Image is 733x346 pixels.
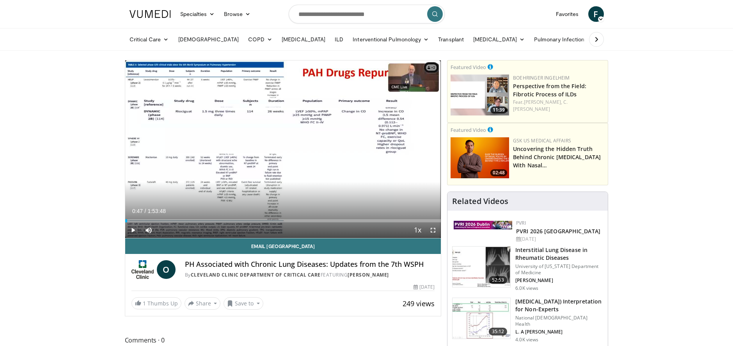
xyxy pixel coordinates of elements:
[131,297,181,309] a: 1 Thumbs Up
[185,271,435,279] div: By FEATURING
[516,227,600,235] a: PVRI 2026 [GEOGRAPHIC_DATA]
[515,315,603,327] p: National [DEMOGRAPHIC_DATA] Health
[588,6,604,22] a: F
[515,329,603,335] p: L. A [PERSON_NAME]
[425,222,441,238] button: Fullscreen
[513,75,570,81] a: Boehringer Ingelheim
[453,298,510,339] img: 5f03c68a-e0af-4383-b154-26e6cfb93aa0.150x105_q85_crop-smart_upscale.jpg
[516,236,602,243] div: [DATE]
[515,277,603,284] p: [PERSON_NAME]
[224,297,263,310] button: Save to
[515,298,603,313] h3: [MEDICAL_DATA]) Interpretation for Non-Experts
[451,64,486,71] small: Featured Video
[452,246,603,291] a: 52:53 Interstitial Lung Disease in Rheumatic Diseases University of [US_STATE] Department of Medi...
[130,10,171,18] img: VuMedi Logo
[513,82,586,98] a: Perspective from the Field: Fibrotic Process of ILDs
[451,75,509,115] img: 0d260a3c-dea8-4d46-9ffd-2859801fb613.png.150x105_q85_crop-smart_upscale.png
[176,6,220,22] a: Specialties
[513,137,571,144] a: GSK US Medical Affairs
[454,221,512,229] img: 33783847-ac93-4ca7-89f8-ccbd48ec16ca.webp.150x105_q85_autocrop_double_scale_upscale_version-0.2.jpg
[174,32,243,47] a: [DEMOGRAPHIC_DATA]
[513,99,605,113] div: Feat.
[489,276,508,284] span: 52:53
[219,6,255,22] a: Browse
[141,222,156,238] button: Mute
[132,208,143,214] span: 0:47
[125,32,174,47] a: Critical Care
[451,126,486,133] small: Featured Video
[469,32,529,47] a: [MEDICAL_DATA]
[452,197,508,206] h4: Related Videos
[513,145,601,169] a: Uncovering the Hidden Truth Behind Chronic [MEDICAL_DATA] With Nasal…
[451,137,509,178] img: d04c7a51-d4f2-46f9-936f-c139d13e7fbe.png.150x105_q85_crop-smart_upscale.png
[125,335,442,345] span: Comments 0
[185,297,221,310] button: Share
[490,169,507,176] span: 02:48
[191,271,321,278] a: Cleveland Clinic Department of Critical Care
[489,328,508,335] span: 35:12
[452,298,603,343] a: 35:12 [MEDICAL_DATA]) Interpretation for Non-Experts National [DEMOGRAPHIC_DATA] Health L. A [PER...
[330,32,348,47] a: ILD
[513,99,568,112] a: C. [PERSON_NAME]
[490,106,507,114] span: 11:39
[515,285,538,291] p: 6.0K views
[125,222,141,238] button: Play
[433,32,469,47] a: Transplant
[410,222,425,238] button: Playback Rate
[289,5,445,23] input: Search topics, interventions
[515,337,538,343] p: 4.0K views
[125,219,441,222] div: Progress Bar
[348,271,389,278] a: [PERSON_NAME]
[453,247,510,287] img: 9d501fbd-9974-4104-9b57-c5e924c7b363.150x105_q85_crop-smart_upscale.jpg
[529,32,597,47] a: Pulmonary Infection
[147,208,166,214] span: 1:53:48
[131,260,154,279] img: Cleveland Clinic Department of Critical Care
[125,238,441,254] a: Email [GEOGRAPHIC_DATA]
[515,263,603,276] p: University of [US_STATE] Department of Medicine
[185,260,435,269] h4: PH Associated with Chronic Lung Diseases: Updates from the 7th WSPH
[143,300,146,307] span: 1
[403,299,435,308] span: 249 views
[516,220,526,226] a: PVRI
[524,99,562,105] a: [PERSON_NAME],
[515,246,603,262] h3: Interstitial Lung Disease in Rheumatic Diseases
[551,6,584,22] a: Favorites
[451,137,509,178] a: 02:48
[145,208,146,214] span: /
[451,75,509,115] a: 11:39
[277,32,330,47] a: [MEDICAL_DATA]
[348,32,433,47] a: Interventional Pulmonology
[157,260,176,279] a: O
[414,284,435,291] div: [DATE]
[125,60,441,238] video-js: Video Player
[243,32,277,47] a: COPD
